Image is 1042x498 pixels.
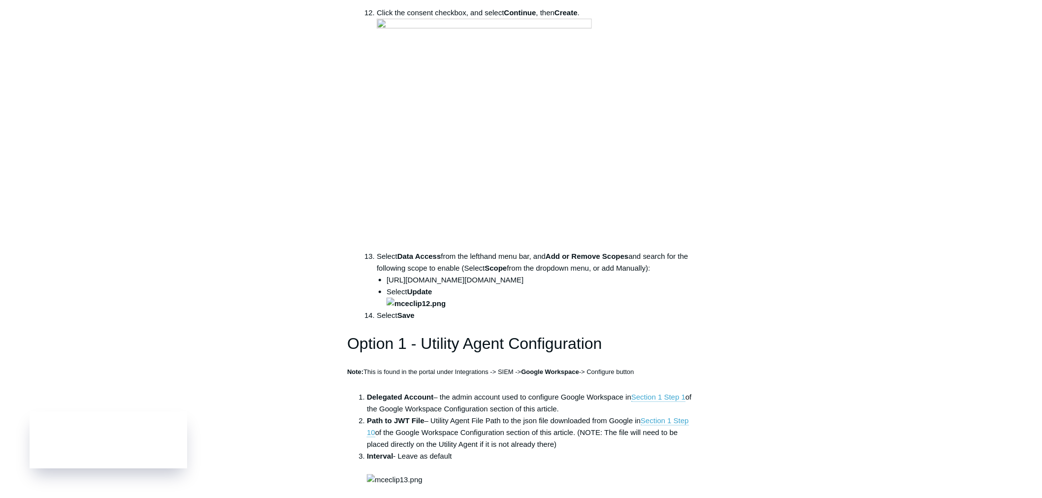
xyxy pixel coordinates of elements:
iframe: Todyl Status [30,412,187,468]
li: – the admin account used to configure Google Workspace in of the Google Workspace Configuration s... [367,392,695,415]
li: - Leave as default [367,451,695,486]
li: Click the consent checkbox, and select , then . [377,7,695,250]
strong: Add or Remove Scopes [546,252,628,260]
li: – Utility Agent File Path to the json file downloaded from Google in of the Google Workspace Conf... [367,415,695,451]
strong: Delegated Account [367,393,433,402]
strong: Create [554,8,578,17]
strong: Note: [347,368,363,375]
strong: Path to JWT File [367,417,424,425]
strong: Scope [485,264,507,272]
img: 40195929584659 [377,19,592,250]
strong: Data Access [397,252,441,260]
strong: Google Workspace [521,368,580,375]
strong: Update [387,287,446,308]
strong: Save [397,311,415,319]
li: Select [377,310,695,321]
a: Section 1 Step 1 [631,393,685,402]
img: mceclip12.png [387,298,446,310]
strong: Continue [504,8,536,17]
li: Select from the lefthand menu bar, and and search for the following scope to enable (Select from ... [377,250,695,310]
span: This is found in the portal under Integrations -> SIEM -> -> Configure button [347,368,634,375]
li: Select [387,286,695,310]
img: mceclip13.png [367,474,423,486]
li: [URL][DOMAIN_NAME][DOMAIN_NAME] [387,274,695,286]
h1: Option 1 - Utility Agent Configuration [347,331,695,381]
strong: Interval [367,452,393,461]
